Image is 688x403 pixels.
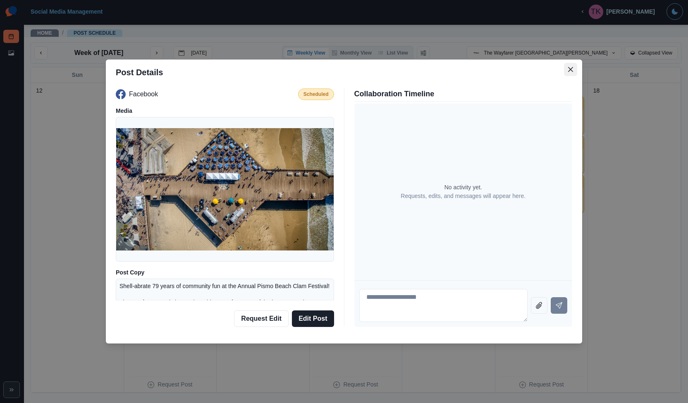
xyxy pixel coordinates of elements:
[106,60,582,85] header: Post Details
[531,297,547,314] button: Attach file
[129,89,158,99] p: Facebook
[292,310,334,327] button: Edit Post
[234,310,289,327] button: Request Edit
[119,282,330,370] p: Shell-abrate 79 years of community fun at the Annual Pismo Beach Clam Festival! The Wayfarer SLO ...
[444,183,482,192] p: No activity yet.
[551,297,567,314] button: Send message
[354,88,573,100] p: Collaboration Timeline
[116,268,334,277] p: Post Copy
[303,91,329,98] p: Scheduled
[116,107,334,115] p: Media
[401,192,526,200] p: Requests, edits, and messages will appear here.
[116,128,334,250] img: y1xav32pclt7wodkz6lg
[564,63,577,76] button: Close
